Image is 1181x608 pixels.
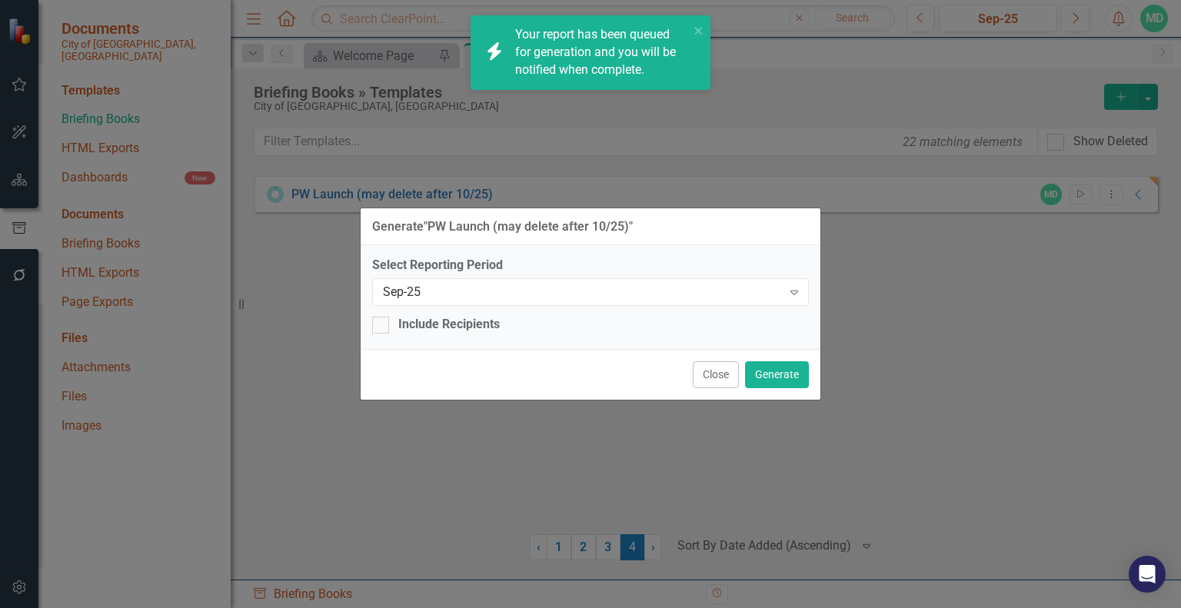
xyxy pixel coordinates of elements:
div: Your report has been queued for generation and you will be notified when complete. [515,26,689,79]
div: Open Intercom Messenger [1129,556,1166,593]
button: close [694,22,704,39]
label: Select Reporting Period [372,257,809,274]
div: Include Recipients [398,316,500,334]
div: Generate " PW Launch (may delete after 10/25) " [372,220,633,234]
div: Sep-25 [383,284,782,301]
button: Close [693,361,739,388]
button: Generate [745,361,809,388]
